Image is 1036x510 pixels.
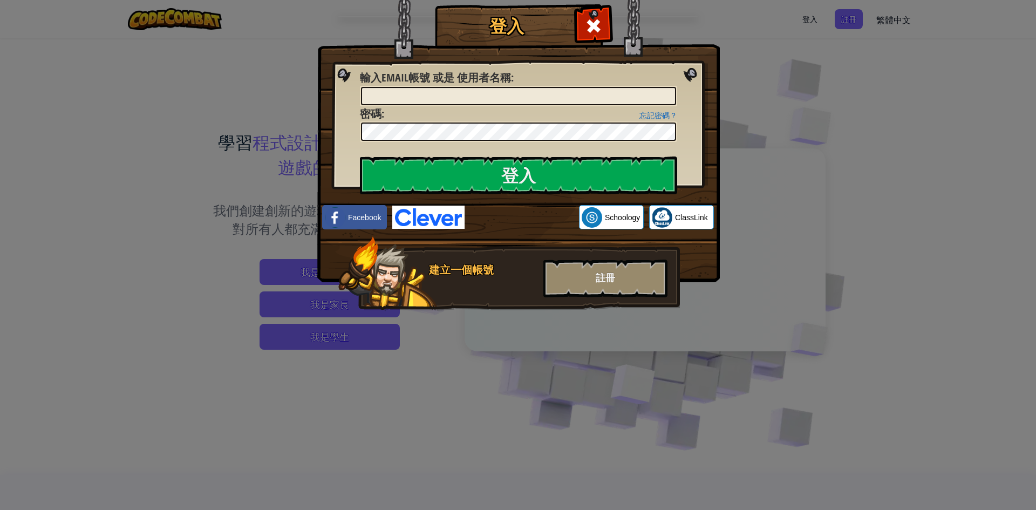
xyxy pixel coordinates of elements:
[392,206,465,229] img: clever-logo-blue.png
[360,157,677,194] input: 登入
[348,212,381,223] span: Facebook
[438,17,575,36] h1: 登入
[639,111,677,120] a: 忘記密碼？
[360,70,514,86] label: :
[582,207,602,228] img: schoology.png
[605,212,640,223] span: Schoology
[652,207,672,228] img: classlink-logo-small.png
[360,106,384,122] label: :
[543,260,667,297] div: 註冊
[325,207,345,228] img: facebook_small.png
[465,206,579,229] iframe: 「使用 Google 帳戶登入」按鈕
[675,212,708,223] span: ClassLink
[429,262,537,278] div: 建立一個帳號
[360,106,381,121] span: 密碼
[360,70,511,85] span: 輸入Email帳號 或是 使用者名稱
